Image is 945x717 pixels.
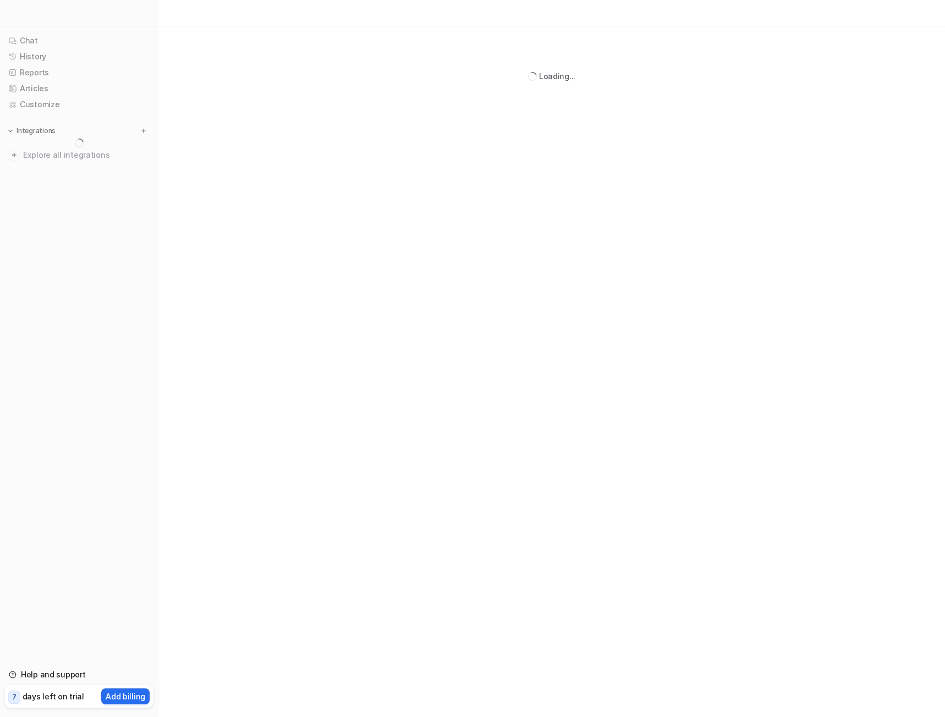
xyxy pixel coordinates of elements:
[7,127,14,135] img: expand menu
[23,146,149,164] span: Explore all integrations
[539,70,575,82] div: Loading...
[17,126,56,135] p: Integrations
[101,688,150,704] button: Add billing
[9,150,20,161] img: explore all integrations
[23,691,84,702] p: days left on trial
[4,33,153,48] a: Chat
[140,127,147,135] img: menu_add.svg
[4,49,153,64] a: History
[4,147,153,163] a: Explore all integrations
[4,81,153,96] a: Articles
[4,125,59,136] button: Integrations
[106,691,145,702] p: Add billing
[4,65,153,80] a: Reports
[4,97,153,112] a: Customize
[4,667,153,682] a: Help and support
[12,692,17,702] p: 7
